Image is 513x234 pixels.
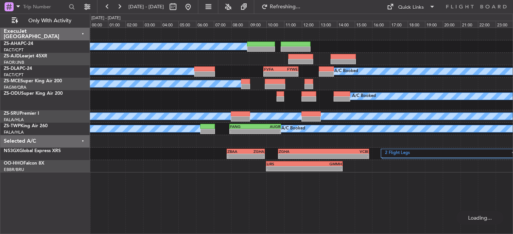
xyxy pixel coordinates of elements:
span: ZS-MCE [4,79,20,83]
div: - [281,72,298,76]
a: ZS-ODUSuper King Air 200 [4,91,63,96]
div: - [264,72,281,76]
div: ZGHA [246,149,264,154]
div: AUGR [255,124,280,129]
div: 12:00 [302,21,320,28]
span: ZS-ODU [4,91,21,96]
div: 16:00 [372,21,390,28]
div: 05:00 [178,21,196,28]
div: GMMH [304,162,342,166]
span: ZS-TWP [4,124,20,128]
a: ZS-DLAPC-24 [4,66,32,71]
a: FAGM/QRA [4,85,26,90]
button: Quick Links [383,1,439,13]
button: Refreshing... [258,1,303,13]
div: 03:00 [143,21,161,28]
a: FAOR/JNB [4,60,24,65]
span: [DATE] - [DATE] [128,3,164,10]
a: FALA/HLA [4,129,24,135]
div: 01:00 [108,21,126,28]
div: 17:00 [390,21,408,28]
div: 20:00 [443,21,460,28]
a: FACT/CPT [4,47,23,53]
div: Loading... [456,211,504,225]
div: 04:00 [161,21,179,28]
div: 00:00 [90,21,108,28]
a: ZS-AJDLearjet 45XR [4,54,47,58]
span: ZS-SRU [4,111,20,116]
div: 06:00 [196,21,214,28]
div: - [267,166,304,171]
div: 09:00 [249,21,267,28]
div: [DATE] - [DATE] [91,15,121,22]
div: 21:00 [460,21,478,28]
div: Quick Links [398,4,424,11]
div: 13:00 [319,21,337,28]
div: A/C Booked [281,123,305,134]
div: 14:00 [337,21,355,28]
div: LIRS [267,162,304,166]
div: A/C Booked [352,91,376,102]
a: ZS-SRUPremier I [4,111,39,116]
span: ZS-AJD [4,54,20,58]
div: 18:00 [408,21,425,28]
div: - [255,129,280,134]
div: 10:00 [266,21,284,28]
div: FVFA [264,67,281,71]
span: ZS-DLA [4,66,20,71]
button: Only With Activity [8,15,82,27]
a: ZS-MCESuper King Air 200 [4,79,62,83]
div: FYWE [281,67,298,71]
div: 07:00 [214,21,232,28]
span: ZS-AHA [4,42,21,46]
div: 19:00 [425,21,443,28]
span: Refreshing... [269,4,301,9]
span: OO-HHO [4,161,23,166]
div: - [227,154,246,159]
div: 02:00 [125,21,143,28]
div: A/C Booked [334,66,358,77]
div: 11:00 [284,21,302,28]
div: - [246,154,264,159]
div: ZBAA [227,149,246,154]
a: EBBR/BRU [4,167,24,172]
div: FANG [230,124,255,129]
div: 08:00 [231,21,249,28]
div: 15:00 [355,21,372,28]
div: - [304,166,342,171]
div: ZGHA [279,149,324,154]
a: N53GXGlobal Express XRS [4,149,61,153]
div: VCBI [323,149,368,154]
a: FACT/CPT [4,72,23,78]
div: - [279,154,324,159]
div: 22:00 [478,21,496,28]
input: Trip Number [23,1,66,12]
a: FALA/HLA [4,117,24,123]
span: N53GX [4,149,19,153]
a: ZS-TWPKing Air 260 [4,124,48,128]
label: 2 Flight Legs [385,150,512,157]
span: Only With Activity [20,18,80,23]
a: OO-HHOFalcon 8X [4,161,44,166]
div: - [323,154,368,159]
div: - [230,129,255,134]
a: ZS-AHAPC-24 [4,42,33,46]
